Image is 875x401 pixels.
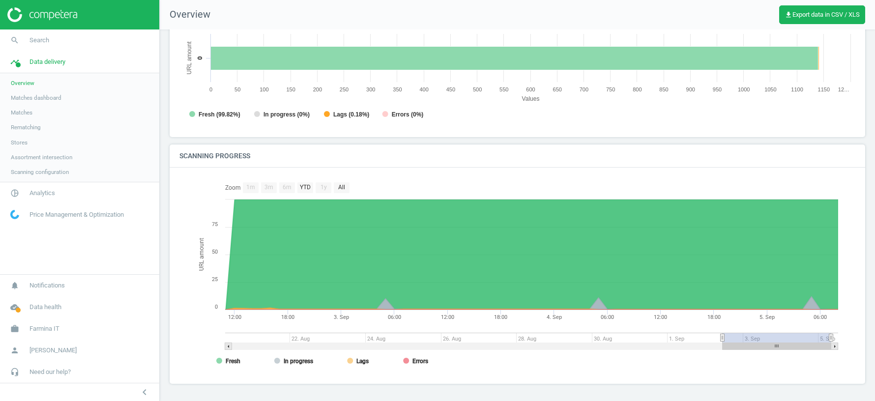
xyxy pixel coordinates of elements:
text: 400 [419,86,428,92]
text: 100 [260,86,268,92]
text: 1150 [818,86,830,92]
text: 1y [321,184,327,191]
tspan: Fresh (99.82%) [199,111,240,118]
h4: Scanning progress [170,144,260,168]
i: notifications [5,276,24,295]
i: work [5,319,24,338]
tspan: 3. Sep [334,314,349,320]
span: Price Management & Optimization [29,210,124,219]
tspan: 5. Sep [759,314,775,320]
button: chevron_left [132,386,157,399]
img: ajHJNr6hYgQAAAAASUVORK5CYII= [7,7,77,22]
text: 350 [393,86,402,92]
text: 06:00 [388,314,401,320]
text: 3m [264,184,273,191]
span: Need our help? [29,368,71,376]
text: 18:00 [707,314,721,320]
span: Scanning configuration [11,168,69,176]
span: [PERSON_NAME] [29,346,77,355]
text: 18:00 [494,314,507,320]
i: chevron_left [139,386,150,398]
tspan: 4. Sep [547,314,562,320]
text: 750 [606,86,615,92]
text: 1100 [791,86,803,92]
span: Matches [11,109,32,116]
text: 550 [499,86,508,92]
text: 700 [580,86,588,92]
i: headset_mic [5,363,24,381]
text: 600 [526,86,535,92]
text: All [338,184,345,191]
text: 300 [366,86,375,92]
span: Data delivery [29,57,65,66]
text: 0 [196,56,204,59]
span: Rematching [11,123,41,131]
text: 18:00 [281,314,294,320]
text: 6m [283,184,292,191]
text: 1m [246,184,255,191]
tspan: Errors (0%) [392,111,424,118]
text: 06:00 [601,314,614,320]
i: pie_chart_outlined [5,184,24,202]
span: Search [29,36,49,45]
text: 12:00 [441,314,454,320]
text: Zoom [225,184,241,191]
text: 500 [473,86,482,92]
text: 850 [659,86,668,92]
span: Overview [11,79,34,87]
span: Stores [11,139,28,146]
tspan: Lags (0.18%) [333,111,369,118]
text: 1000 [738,86,750,92]
text: 1050 [764,86,776,92]
tspan: 5. Sep [820,336,835,342]
text: 06:00 [814,314,827,320]
text: 450 [446,86,455,92]
tspan: URL amount [198,238,205,271]
span: Notifications [29,281,65,290]
span: Export data in CSV / XLS [785,11,860,19]
tspan: Errors [412,358,428,365]
span: Overview [160,8,210,22]
span: Data health [29,303,61,312]
span: Assortment intersection [11,153,72,161]
text: 950 [713,86,722,92]
tspan: 12… [838,86,849,92]
span: Matches dashboard [11,94,61,102]
tspan: Values [522,95,540,102]
text: YTD [300,184,311,191]
text: 0 [209,86,212,92]
text: 900 [686,86,695,92]
i: timeline [5,53,24,71]
text: 250 [340,86,349,92]
text: 12:00 [654,314,667,320]
text: 200 [313,86,322,92]
text: 75 [212,221,218,228]
i: cloud_done [5,298,24,316]
text: 25 [212,276,218,283]
text: 50 [212,249,218,255]
tspan: In progress (0%) [263,111,310,118]
text: 0 [215,304,218,310]
tspan: Fresh [226,358,240,365]
tspan: URL amount [186,41,193,74]
span: Analytics [29,189,55,198]
i: person [5,341,24,360]
text: 12:00 [228,314,241,320]
text: 50 [234,86,240,92]
text: 150 [286,86,295,92]
span: Farmina IT [29,324,59,333]
tspan: Lags [356,358,369,365]
i: get_app [785,11,792,19]
text: 800 [633,86,642,92]
text: 650 [553,86,562,92]
button: get_appExport data in CSV / XLS [779,5,865,24]
img: wGWNvw8QSZomAAAAABJRU5ErkJggg== [10,210,19,219]
i: search [5,31,24,50]
tspan: In progress [284,358,313,365]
